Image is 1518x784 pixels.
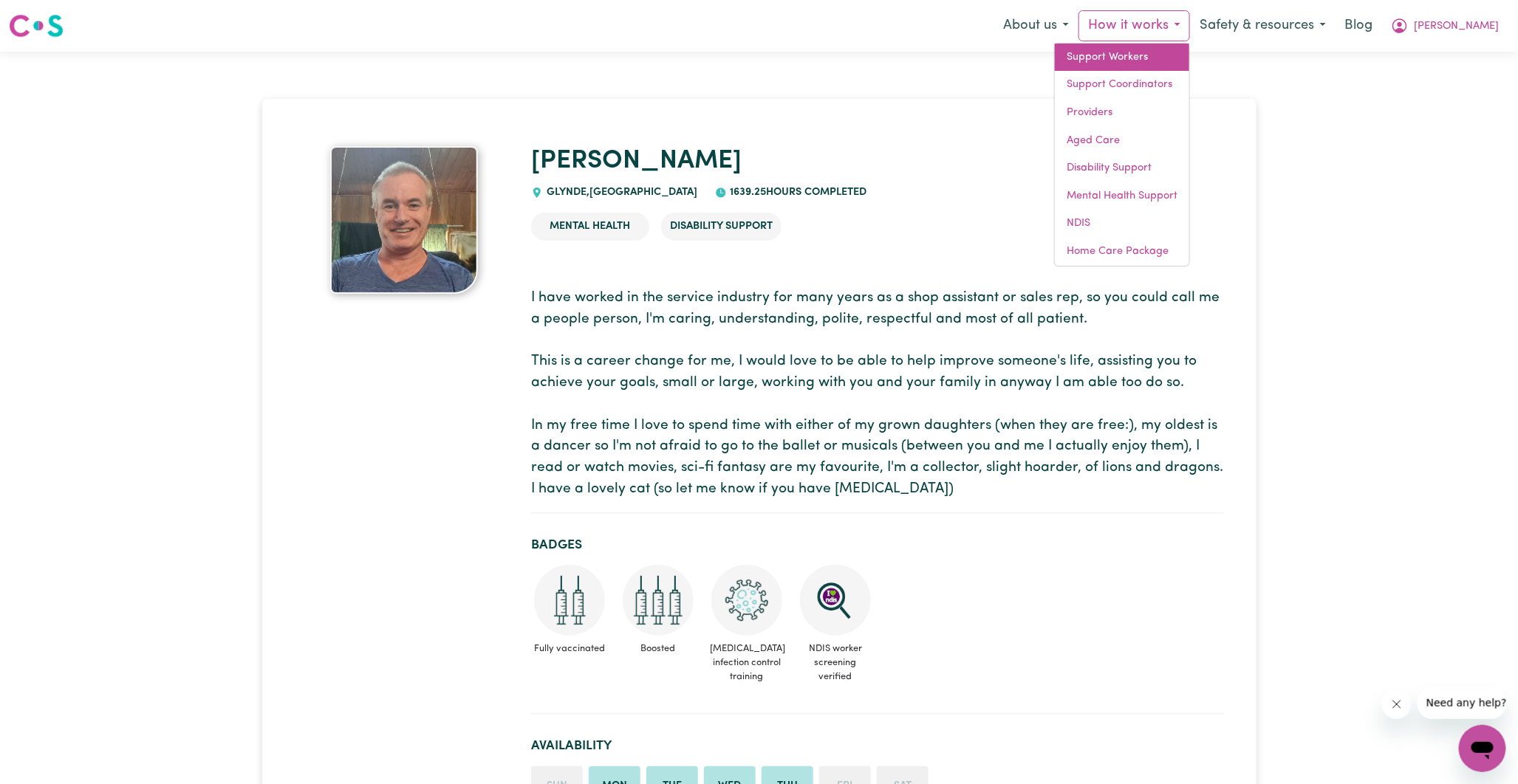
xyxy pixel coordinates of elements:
a: Disability Support [1055,154,1189,182]
span: [PERSON_NAME] [1415,18,1500,35]
h2: Availability [531,738,1224,754]
button: How it works [1078,10,1190,41]
button: Safety & resources [1190,10,1336,41]
li: Disability Support [661,213,782,241]
button: About us [994,10,1078,41]
h2: Badges [531,537,1224,553]
a: Support Workers [1055,44,1189,72]
img: NDIS Worker Screening Verified [800,565,871,636]
iframe: Close message [1382,690,1412,719]
a: Support Coordinators [1055,71,1189,99]
a: David's profile picture' [295,146,514,294]
img: Careseekers logo [9,13,64,39]
span: [MEDICAL_DATA] infection control training [708,636,785,690]
a: Home Care Package [1055,238,1189,266]
span: 1639.25 hours completed [727,187,867,198]
img: Care and support worker has received booster dose of COVID-19 vaccination [623,565,694,636]
iframe: Message from company [1418,687,1506,719]
span: NDIS worker screening verified [797,636,874,690]
a: Careseekers logo [9,9,64,43]
a: NDIS [1055,210,1189,238]
a: [PERSON_NAME] [531,148,742,174]
a: Aged Care [1055,127,1189,155]
button: My Account [1381,10,1509,41]
span: Need any help? [9,10,89,22]
a: Blog [1336,10,1381,42]
iframe: Button to launch messaging window [1459,725,1506,772]
img: CS Academy: COVID-19 Infection Control Training course completed [711,565,782,636]
span: GLYNDE , [GEOGRAPHIC_DATA] [543,187,697,198]
a: Providers [1055,99,1189,127]
span: Fully vaccinated [531,636,608,661]
p: I have worked in the service industry for many years as a shop assistant or sales rep, so you cou... [531,288,1224,501]
a: Mental Health Support [1055,182,1189,210]
img: David [330,146,478,294]
div: How it works [1054,43,1190,267]
span: Boosted [620,636,697,661]
img: Care and support worker has received 2 doses of COVID-19 vaccine [534,565,605,636]
li: Mental Health [531,213,649,241]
